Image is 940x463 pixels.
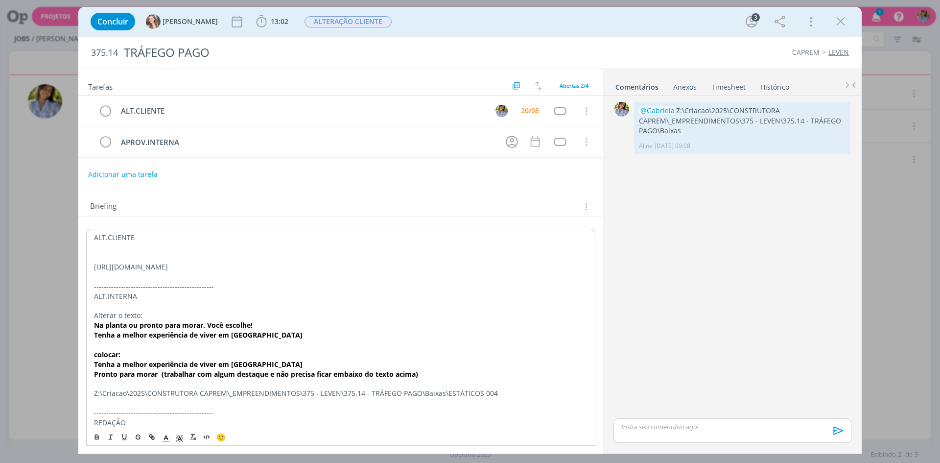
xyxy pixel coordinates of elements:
span: @Gabriela [640,106,675,115]
button: 13:02 [254,14,291,29]
img: arrow-down-up.svg [535,81,542,90]
p: Z:\Criacao\2025\CONSTRUTORA CAPREM\_EMPREENDIMENTOS\375 - LEVEN\375.14 - TRÁFEGO PAGO\Baixas [639,106,846,136]
span: Abertas 2/4 [560,82,588,89]
span: Cor de Fundo [173,431,187,443]
div: dialog [78,7,862,454]
button: 3 [744,14,759,29]
p: ALT.CLIENTE [94,233,587,243]
strong: Na planta ou pronto para morar. Você escolhe! [94,320,253,330]
button: G[PERSON_NAME] [146,14,218,29]
img: G [146,14,161,29]
p: Aline [639,142,653,150]
p: Z:\Criacao\2025\CONSTRUTORA CAPREM\_EMPREENDIMENTOS\375 - LEVEN\375.14 - TRÁFEGO PAGO\Baixas\ESTÁ... [94,389,587,398]
p: Alterar o texto: [94,311,587,320]
button: Adicionar uma tarefa [88,166,158,183]
strong: Tenha a melhor experiência de viver em [GEOGRAPHIC_DATA] [94,360,303,369]
span: [PERSON_NAME] [163,18,218,25]
span: 375.14 [91,48,118,58]
strong: Pronto para morar (trabalhar com algum destaque e não precisa ficar embaixo do texto acima) [94,369,418,379]
span: ALTERAÇÃO CLIENTE [305,16,392,27]
span: 🙂 [216,432,226,442]
a: Comentários [615,78,659,92]
p: ------------------------------------------------- [94,282,587,292]
button: Concluir [91,13,135,30]
span: Cor do Texto [159,431,173,443]
div: ALT.CLIENTE [117,105,486,117]
div: Anexos [673,82,697,92]
span: [DATE] 09:08 [655,142,690,150]
p: REDAÇÃO [94,418,587,428]
a: Histórico [760,78,790,92]
strong: Tenha a melhor experiência de viver em [GEOGRAPHIC_DATA] [94,330,303,340]
span: Concluir [97,18,128,25]
img: A [614,102,629,117]
img: A [495,105,508,117]
span: Tarefas [88,80,113,92]
button: 🙂 [214,431,228,443]
p: [URL][DOMAIN_NAME] [94,262,587,272]
div: APROV.INTERNA [117,136,496,148]
div: 3 [752,13,760,22]
p: ALT.INTERNA [94,292,587,301]
a: LEVEN [828,48,849,57]
strong: colocar: [94,350,120,359]
a: Timesheet [711,78,746,92]
a: CAPREM [792,48,820,57]
button: ALTERAÇÃO CLIENTE [304,16,392,28]
button: A [494,103,509,118]
span: Briefing [90,200,117,213]
div: 20/08 [521,107,539,114]
div: TRÁFEGO PAGO [120,41,529,65]
span: 13:02 [271,17,288,26]
p: ------------------------------------------------- [94,408,587,418]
